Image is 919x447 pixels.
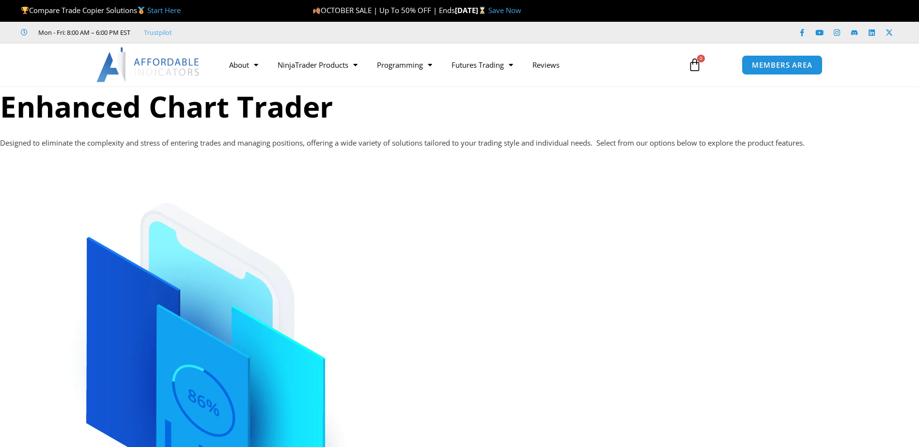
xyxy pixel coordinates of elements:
[442,54,523,76] a: Futures Trading
[752,61,812,69] span: MEMBERS AREA
[96,47,201,82] img: LogoAI | Affordable Indicators – NinjaTrader
[488,5,521,15] a: Save Now
[313,7,320,14] img: 🍂
[147,5,181,15] a: Start Here
[523,54,569,76] a: Reviews
[479,7,486,14] img: ⌛
[36,27,130,38] span: Mon - Fri: 8:00 AM – 6:00 PM EST
[268,54,367,76] a: NinjaTrader Products
[742,55,823,75] a: MEMBERS AREA
[455,5,488,15] strong: [DATE]
[138,7,145,14] img: 🥇
[219,54,268,76] a: About
[673,51,716,79] a: 0
[219,54,677,76] nav: Menu
[21,7,29,14] img: 🏆
[312,5,455,15] span: OCTOBER SALE | Up To 50% OFF | Ends
[144,27,172,38] a: Trustpilot
[697,55,705,62] span: 0
[367,54,442,76] a: Programming
[21,5,181,15] span: Compare Trade Copier Solutions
